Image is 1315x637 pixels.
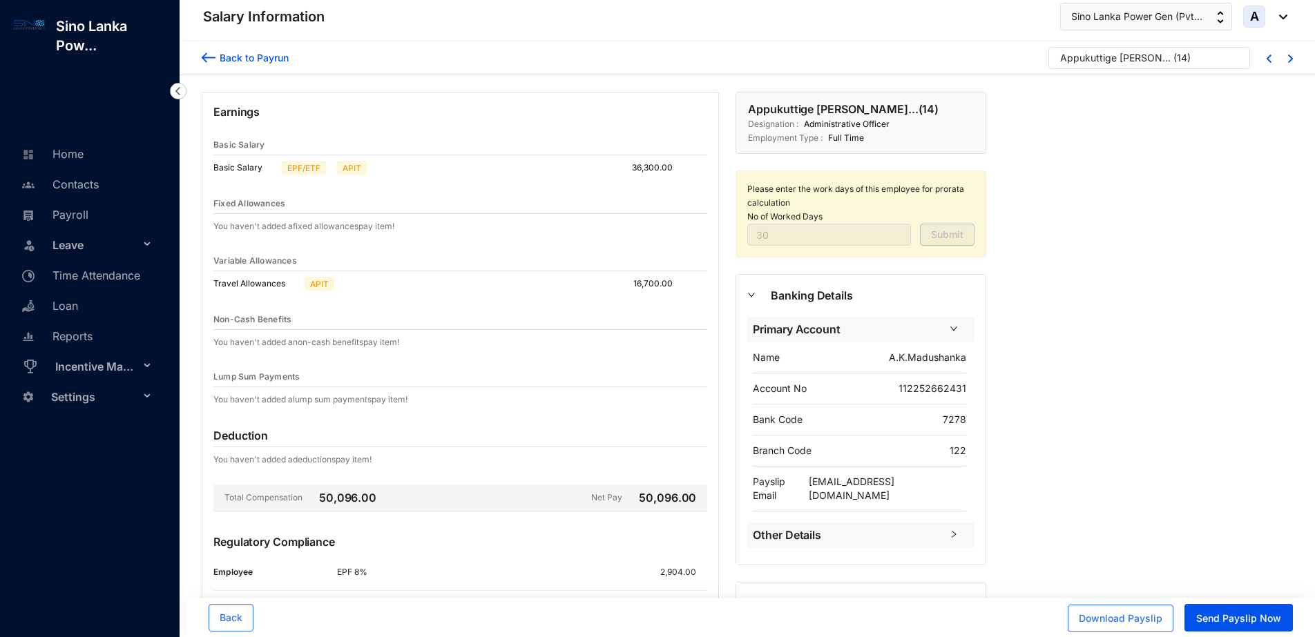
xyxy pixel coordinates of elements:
span: 7278 [943,413,966,425]
span: Banking Details [771,287,975,304]
p: APIT [310,277,329,290]
p: Bank Code [753,413,803,427]
p: Earnings [213,104,707,135]
li: Loan [11,290,163,320]
span: Incentive Management [55,353,140,380]
li: Reports [11,320,163,351]
p: Employee [213,565,337,579]
p: Sino Lanka Pow... [45,17,180,55]
input: Enter no of worked days [747,224,911,246]
p: Basic Salary [213,138,265,152]
p: You haven't added a fixed allowances pay item! [213,219,394,233]
img: home-unselected.a29eae3204392db15eaf.svg [22,148,35,161]
p: Account No [753,382,807,395]
p: Non-Cash Benefits [213,313,291,326]
p: Administrative Officer [798,117,890,131]
span: Sino Lanka Power Gen (Pvt... [1071,9,1202,24]
img: dropdown-black.8e83cc76930a90b1a4fdb6d089b7bf3a.svg [1272,14,1287,19]
p: 50,096.00 [636,489,696,506]
img: leave-unselected.2934df6273408c3f84d9.svg [22,238,36,252]
button: Sino Lanka Power Gen (Pvt... [1060,3,1232,30]
img: chevron-left-blue.0fda5800d0a05439ff8ddef8047136d5.svg [1267,55,1271,63]
img: award_outlined.f30b2bda3bf6ea1bf3dd.svg [22,358,39,375]
span: Primary Account [753,321,941,338]
a: Home [18,147,84,161]
li: Payroll [11,199,163,229]
span: Extra Payslip Items [771,595,975,612]
a: Contacts [18,177,99,191]
p: Payslip Email [753,475,808,502]
p: Appukuttige [PERSON_NAME]... ( 14 ) [748,101,939,117]
div: Appukuttige [PERSON_NAME]... [1060,51,1171,65]
p: Basic Salary [213,161,276,175]
p: No of Worked Days [747,210,975,224]
p: Fixed Allowances [213,197,285,210]
p: EPF/ETF [287,161,320,174]
a: Loan [18,299,78,313]
li: Home [11,138,163,168]
p: 2,904.00 [660,565,707,579]
img: arrow-backward-blue.96c47016eac47e06211658234db6edf5.svg [202,50,215,65]
img: chevron-right-blue.16c49ba0fe93ddb13f341d83a2dbca89.svg [1288,55,1293,63]
img: settings-unselected.1febfda315e6e19643a1.svg [22,391,35,403]
p: EPF 8% [337,565,430,579]
p: ( 14 ) [1173,51,1191,72]
span: A [1250,10,1259,23]
img: loan-unselected.d74d20a04637f2d15ab5.svg [22,300,35,313]
span: Other Details [753,527,941,544]
img: people-unselected.118708e94b43a90eceab.svg [22,179,35,191]
span: Send Payslip Now [1196,611,1281,625]
p: Branch Code [753,444,812,458]
p: Please enter the work days of this employee for prorata calculation [747,182,975,210]
span: [EMAIL_ADDRESS][DOMAIN_NAME] [809,476,894,501]
button: Download Payslip [1068,605,1173,632]
button: Send Payslip Now [1184,604,1293,631]
span: right [950,324,958,333]
button: Submit [920,224,975,246]
p: Name [753,351,780,364]
p: Total Compensation [213,489,303,506]
p: Variable Allowances [213,254,297,268]
span: Leave [52,231,140,259]
img: report-unselected.e6a6b4230fc7da01f883.svg [22,331,35,343]
p: APIT [343,161,361,174]
img: payroll-unselected.b590312f920e76f0c668.svg [22,209,35,222]
span: 122 [950,444,966,456]
span: right [950,530,958,538]
img: time-attendance-unselected.8aad090b53826881fffb.svg [22,270,35,282]
p: Travel Allowances [213,277,299,291]
img: up-down-arrow.74152d26bf9780fbf563ca9c90304185.svg [1217,11,1224,23]
p: Employment Type : [748,131,823,145]
span: 112252662431 [899,382,966,394]
button: Back [209,604,253,631]
p: You haven't added a deductions pay item! [213,453,372,467]
p: Full Time [823,131,864,145]
a: Time Attendance [18,268,140,282]
p: Net Pay [591,489,633,506]
p: You haven't added a lump sum payments pay item! [213,393,407,406]
p: You haven't added a non-cash benefits pay item! [213,335,399,349]
li: Contacts [11,168,163,199]
li: Time Attendance [11,259,163,290]
span: Download Payslip [1079,611,1162,625]
p: 50,096.00 [305,489,376,506]
p: Lump Sum Payments [213,370,300,384]
span: A.K.Madushanka [889,351,966,363]
p: Designation : [748,117,798,131]
a: Reports [18,329,93,343]
div: Back to Payrun [215,50,289,65]
span: Back [220,611,242,625]
span: Settings [51,383,140,411]
a: Payroll [18,208,88,222]
img: nav-icon-left.19a07721e4dec06a274f6d07517f07b7.svg [170,83,186,99]
img: log [14,17,45,32]
p: Salary Information [203,7,325,26]
p: 16,700.00 [633,277,684,291]
p: Regulatory Compliance [213,533,707,565]
p: Deduction [213,427,268,444]
p: 36,300.00 [632,161,684,175]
